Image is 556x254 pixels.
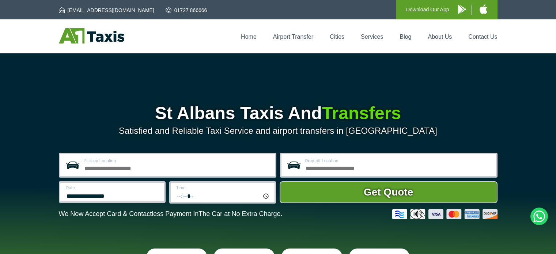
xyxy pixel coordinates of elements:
img: A1 Taxis iPhone App [480,4,487,14]
img: Credit And Debit Cards [392,209,498,219]
span: Transfers [322,103,401,123]
img: A1 Taxis Android App [458,5,466,14]
a: Cities [330,34,344,40]
a: Airport Transfer [273,34,313,40]
a: Home [241,34,257,40]
p: We Now Accept Card & Contactless Payment In [59,210,283,218]
a: [EMAIL_ADDRESS][DOMAIN_NAME] [59,7,154,14]
a: 01727 866666 [166,7,207,14]
span: The Car at No Extra Charge. [198,210,282,217]
p: Download Our App [406,5,449,14]
label: Time [176,186,270,190]
a: About Us [428,34,452,40]
img: A1 Taxis St Albans LTD [59,28,124,43]
label: Pick-up Location [84,159,271,163]
button: Get Quote [280,181,498,203]
label: Date [66,186,160,190]
p: Satisfied and Reliable Taxi Service and airport transfers in [GEOGRAPHIC_DATA] [59,126,498,136]
a: Blog [400,34,411,40]
h1: St Albans Taxis And [59,105,498,122]
a: Services [361,34,383,40]
a: Contact Us [468,34,497,40]
label: Drop-off Location [305,159,492,163]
